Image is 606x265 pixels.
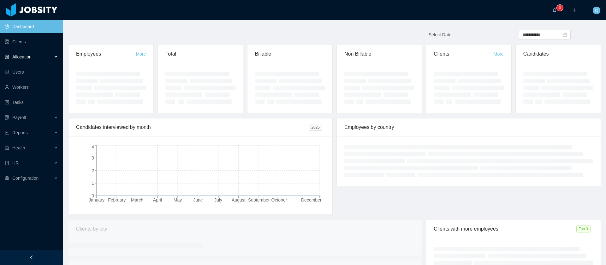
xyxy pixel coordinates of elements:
[193,197,203,202] tspan: June
[5,20,58,33] a: icon: pie-chartDashboard
[248,197,270,202] tspan: September
[12,54,32,59] span: Allocation
[434,45,493,63] div: Clients
[12,176,39,181] span: Configuration
[89,197,104,202] tspan: January
[92,193,94,198] tspan: 0
[5,55,9,59] i: icon: solution
[5,130,9,135] i: icon: line-chart
[271,197,287,202] tspan: October
[5,176,9,180] i: icon: setting
[523,45,593,63] div: Candidates
[434,220,576,238] div: Clients with more employees
[309,124,322,131] span: 2025
[12,115,26,120] span: Payroll
[136,51,146,57] a: More
[344,118,593,136] div: Employees by country
[92,144,94,149] tspan: 4
[429,32,451,37] span: Select Date
[165,45,235,63] div: Total
[12,130,28,135] span: Reports
[92,168,94,173] tspan: 2
[595,7,598,14] span: C
[5,96,58,109] a: icon: profileTasks
[552,8,557,12] i: icon: bell
[301,197,322,202] tspan: December
[108,197,126,202] tspan: February
[76,118,309,136] div: Candidates interviewed by month
[344,45,414,63] div: Non Billable
[494,51,504,57] a: More
[576,226,591,232] span: Top 3
[12,160,19,166] span: HR
[562,33,567,37] i: icon: calendar
[5,35,58,48] a: icon: auditClients
[12,145,25,150] span: Health
[131,197,143,202] tspan: March
[232,197,246,202] tspan: August
[153,197,162,202] tspan: April
[5,66,58,78] a: icon: robotUsers
[92,181,94,186] tspan: 1
[5,146,9,150] i: icon: medicine-box
[214,197,222,202] tspan: July
[573,8,577,12] i: icon: plus
[174,197,182,202] tspan: May
[255,45,325,63] div: Billable
[76,45,136,63] div: Employees
[557,5,563,11] sup: 0
[5,115,9,120] i: icon: file-protect
[5,161,9,165] i: icon: book
[92,155,94,160] tspan: 3
[5,81,58,93] a: icon: userWorkers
